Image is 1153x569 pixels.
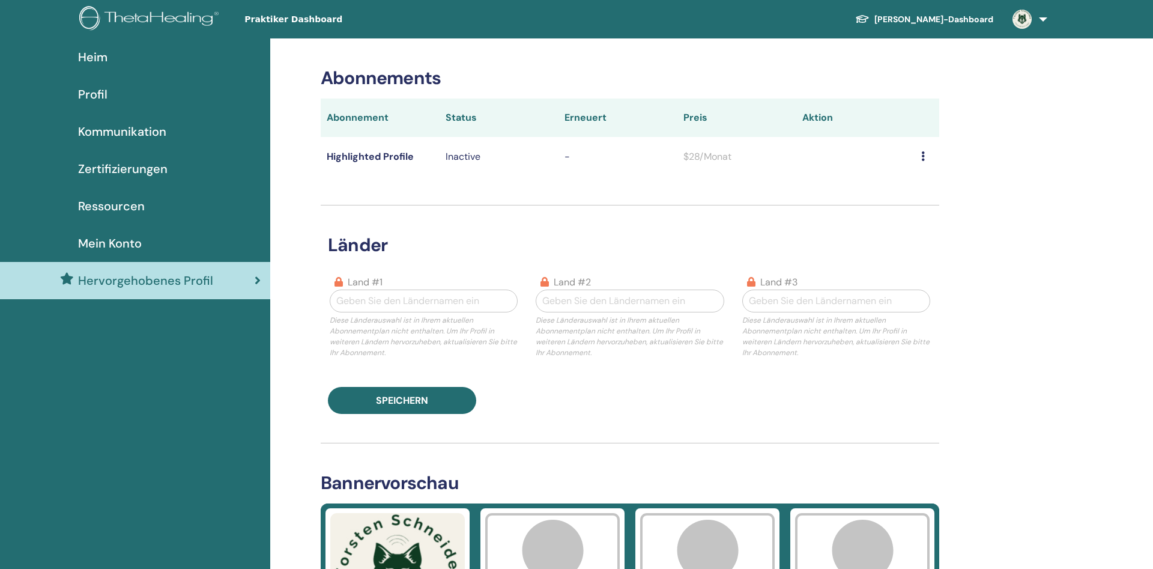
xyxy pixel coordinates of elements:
label: Land #1 [348,275,383,290]
p: Inactive [446,150,552,164]
th: Erneuert [558,99,677,137]
span: Profil [78,85,107,103]
span: Heim [78,48,107,66]
p: Diese Länderauswahl ist in Ihrem aktuellen Abonnementplan nicht enthalten. Um Ihr Profil in weite... [536,315,724,358]
span: Ressourcen [78,197,145,215]
td: Highlighted Profile [321,137,440,176]
a: [PERSON_NAME]-Dashboard [846,8,1003,31]
span: Kommunikation [78,123,166,141]
span: Mein Konto [78,234,142,252]
th: Preis [677,99,796,137]
span: Speichern [376,394,428,407]
button: Speichern [328,387,476,414]
label: Land #2 [554,275,591,290]
th: Abonnement [321,99,440,137]
th: Aktion [796,99,915,137]
img: graduation-cap-white.svg [855,14,870,24]
span: Praktiker Dashboard [244,13,425,26]
label: Land #3 [760,275,797,290]
h3: Bannervorschau [321,472,939,494]
h3: Abonnements [321,67,939,89]
span: $28/Monat [683,150,731,163]
p: Diese Länderauswahl ist in Ihrem aktuellen Abonnementplan nicht enthalten. Um Ihr Profil in weite... [330,315,518,358]
p: Diese Länderauswahl ist in Ihrem aktuellen Abonnementplan nicht enthalten. Um Ihr Profil in weite... [742,315,930,358]
h3: Länder [321,234,939,256]
span: Zertifizierungen [78,160,168,178]
span: Hervorgehobenes Profil [78,272,213,290]
span: - [564,150,570,163]
th: Status [440,99,558,137]
img: default.jpg [1012,10,1032,29]
img: logo.png [79,6,223,33]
